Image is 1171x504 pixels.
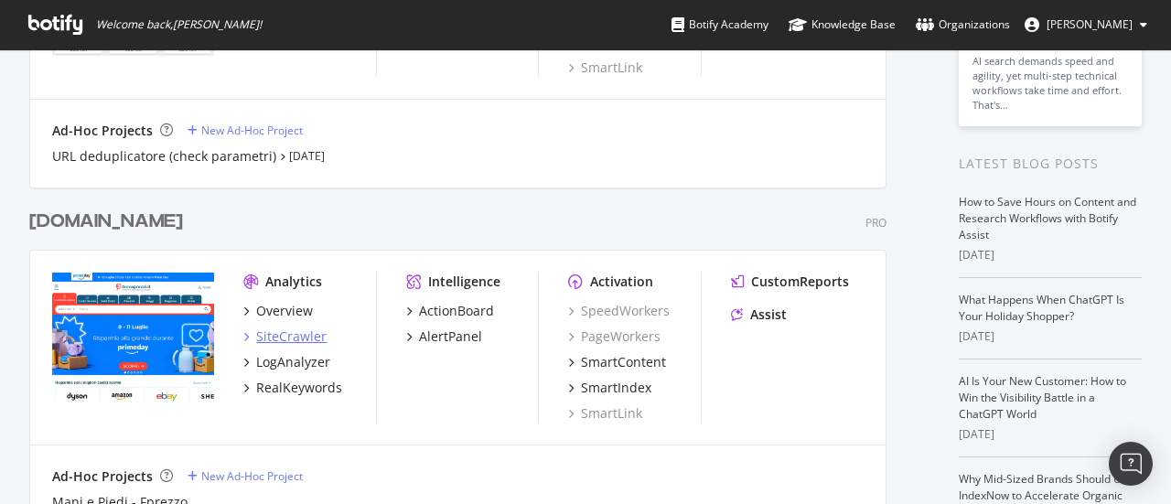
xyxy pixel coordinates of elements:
div: New Ad-Hoc Project [201,123,303,138]
a: SmartContent [568,353,666,371]
a: Overview [243,302,313,320]
div: ActionBoard [419,302,494,320]
div: Organizations [916,16,1010,34]
div: SiteCrawler [256,327,327,346]
div: AlertPanel [419,327,482,346]
div: LogAnalyzer [256,353,330,371]
div: Intelligence [428,273,500,291]
a: RealKeywords [243,379,342,397]
div: Activation [590,273,653,291]
div: Latest Blog Posts [959,154,1142,174]
a: What Happens When ChatGPT Is Your Holiday Shopper? [959,292,1124,324]
a: SpeedWorkers [568,302,670,320]
div: [DOMAIN_NAME] [29,209,183,235]
a: [DOMAIN_NAME] [29,209,190,235]
a: LogAnalyzer [243,353,330,371]
a: AlertPanel [406,327,482,346]
a: ActionBoard [406,302,494,320]
a: CustomReports [731,273,849,291]
a: AI Is Your New Customer: How to Win the Visibility Battle in a ChatGPT World [959,373,1126,422]
a: SmartLink [568,404,642,423]
div: [DATE] [959,328,1142,345]
div: Knowledge Base [789,16,896,34]
div: Pro [865,215,886,231]
a: SmartLink [568,59,642,77]
a: How to Save Hours on Content and Research Workflows with Botify Assist [959,194,1136,242]
a: SmartIndex [568,379,651,397]
div: [DATE] [959,426,1142,443]
div: AI search demands speed and agility, yet multi-step technical workflows take time and effort. Tha... [972,54,1128,113]
div: SmartContent [581,353,666,371]
div: SmartIndex [581,379,651,397]
a: New Ad-Hoc Project [188,468,303,484]
div: Ad-Hoc Projects [52,122,153,140]
span: Andrea Lodroni [1047,16,1133,32]
a: URL deduplicatore (check parametri) [52,147,276,166]
div: Open Intercom Messenger [1109,442,1153,486]
div: Overview [256,302,313,320]
a: New Ad-Hoc Project [188,123,303,138]
div: CustomReports [751,273,849,291]
a: SiteCrawler [243,327,327,346]
span: Welcome back, [PERSON_NAME] ! [96,17,262,32]
div: New Ad-Hoc Project [201,468,303,484]
button: [PERSON_NAME] [1010,10,1162,39]
div: [DATE] [959,247,1142,263]
div: Assist [750,306,787,324]
div: Ad-Hoc Projects [52,467,153,486]
div: Botify Academy [671,16,768,34]
div: RealKeywords [256,379,342,397]
img: trovaprezzi.it [52,273,214,402]
a: PageWorkers [568,327,661,346]
a: [DATE] [289,148,325,164]
div: Analytics [265,273,322,291]
a: Assist [731,306,787,324]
